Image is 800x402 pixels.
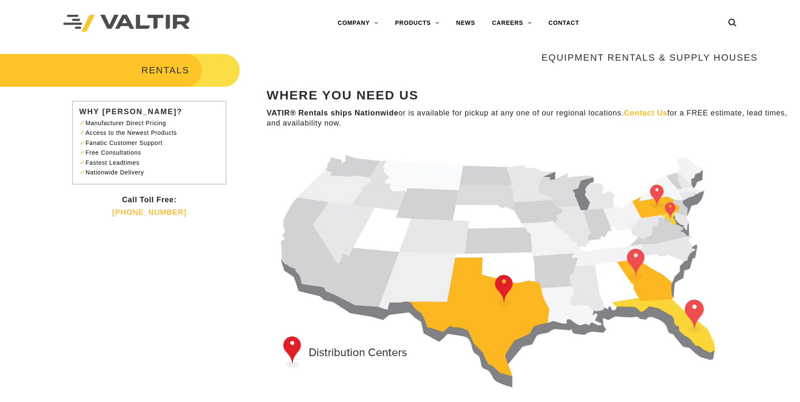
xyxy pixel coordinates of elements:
[84,128,220,138] li: Access to the Newest Products
[267,88,418,102] strong: WHERE YOU NEED US
[540,15,588,32] a: CONTACT
[84,168,220,177] li: Nationwide Delivery
[84,158,220,168] li: Fastest Leadtimes
[267,108,787,128] p: or is available for pickup at any one of our regional locations. for a FREE estimate, lead times,...
[63,15,190,32] img: Valtir
[267,53,758,63] h3: EQUIPMENT RENTALS & SUPPLY HOUSES
[112,208,186,217] a: [PHONE_NUMBER]
[84,118,220,128] li: Manufacturer Direct Pricing
[484,15,540,32] a: CAREERS
[387,15,448,32] a: PRODUCTS
[267,141,758,392] img: dist-map-1
[84,148,220,158] li: Free Consultations
[84,138,220,148] li: Fanatic Customer Support
[329,15,387,32] a: COMPANY
[624,109,667,117] a: Contact Us
[122,196,177,204] strong: Call Toll Free:
[79,108,224,116] h3: WHY [PERSON_NAME]?
[267,109,398,117] strong: VATIR® Rentals ships Nationwide
[448,15,484,32] a: NEWS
